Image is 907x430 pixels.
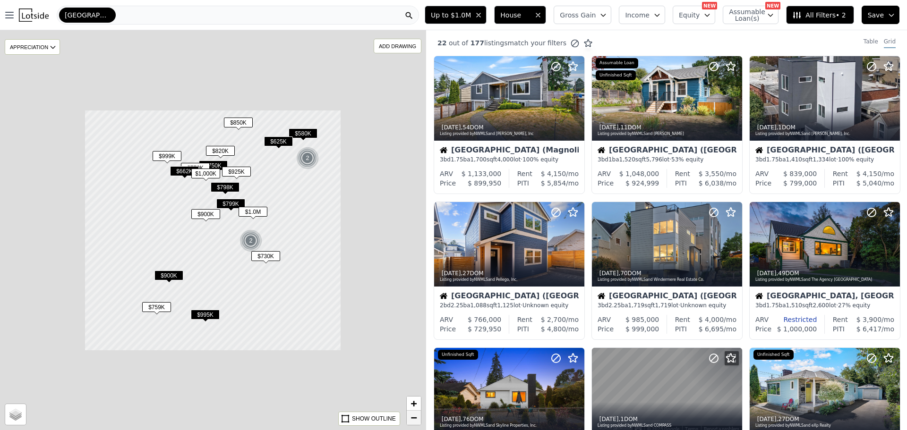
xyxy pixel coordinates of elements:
[529,178,579,188] div: /mo
[468,179,501,187] span: $ 899,950
[598,178,614,188] div: Price
[264,136,293,146] span: $625K
[142,302,171,312] span: $759K
[833,178,845,188] div: PITI
[5,39,60,55] div: APPRECIATION
[517,169,532,178] div: Rent
[856,170,881,177] span: $ 4,150
[723,6,779,24] button: Assumable Loan(s)
[440,415,580,423] div: , 76 DOM
[755,178,771,188] div: Price
[440,146,447,154] img: House
[598,315,611,324] div: ARV
[845,324,894,334] div: /mo
[222,167,251,180] div: $925K
[598,423,737,429] div: Listing provided by NWMLS and COMPASS
[497,156,513,163] span: 4,000
[191,310,220,323] div: $995K
[884,38,896,48] div: Grid
[598,124,737,131] div: , 11 DOM
[517,324,529,334] div: PITI
[560,10,596,20] span: Gross Gain
[699,179,724,187] span: $ 6,038
[757,416,777,422] time: 2025-08-12 23:38
[749,202,899,340] a: [DATE],49DOMListing provided byNWMLSand The Agency [GEOGRAPHIC_DATA]House[GEOGRAPHIC_DATA], [GEOG...
[591,56,742,194] a: [DATE],11DOMListing provided byNWMLSand [PERSON_NAME]Assumable LoanUnfinished SqftHouse[GEOGRAPHI...
[690,169,736,178] div: /mo
[154,270,183,280] span: $900K
[264,136,293,150] div: $625K
[755,270,895,277] div: , 49 DOM
[599,270,619,277] time: 2025-08-15 15:51
[222,167,251,177] span: $925K
[239,207,267,220] div: $1.0M
[440,292,447,300] img: House
[625,325,659,333] span: $ 999,000
[251,251,280,265] div: $730K
[598,131,737,137] div: Listing provided by NWMLS and [PERSON_NAME]
[65,10,110,20] span: [GEOGRAPHIC_DATA]
[240,229,262,252] div: 2
[181,163,210,177] div: $779K
[862,6,899,24] button: Save
[749,56,899,194] a: [DATE],1DOMListing provided byNWMLSand [PERSON_NAME], Inc.House[GEOGRAPHIC_DATA] ([GEOGRAPHIC_DAT...
[856,325,881,333] span: $ 6,417
[554,6,611,24] button: Gross Gain
[625,316,659,323] span: $ 985,000
[755,277,895,283] div: Listing provided by NWMLS and The Agency [GEOGRAPHIC_DATA]
[848,315,894,324] div: /mo
[598,292,605,300] img: House
[532,169,579,178] div: /mo
[434,56,584,194] a: [DATE],54DOMListing provided byNWMLSand [PERSON_NAME], IncHouse[GEOGRAPHIC_DATA] (Magnolia)3bd1.7...
[598,324,614,334] div: Price
[619,6,665,24] button: Income
[598,156,736,163] div: 3 bd 1 ba sqft lot · 53% equity
[296,147,319,169] div: 2
[199,160,228,174] div: $750K
[239,207,267,217] span: $1.0M
[191,169,220,178] span: $1,000K
[646,156,662,163] span: 5,796
[599,124,619,131] time: 2025-08-18 20:57
[833,315,848,324] div: Rent
[813,302,829,309] span: 2,600
[755,146,894,156] div: [GEOGRAPHIC_DATA] ([GEOGRAPHIC_DATA])
[675,169,690,178] div: Rent
[765,2,780,9] div: NEW
[462,170,502,177] span: $ 1,133,000
[426,38,593,48] div: out of listings
[702,2,717,9] div: NEW
[675,178,687,188] div: PITI
[699,170,724,177] span: $ 3,550
[289,128,317,142] div: $580K
[856,316,881,323] span: $ 3,900
[596,70,636,81] div: Unfinished Sqft
[5,404,26,425] a: Layers
[251,251,280,261] span: $730K
[211,182,240,196] div: $798K
[783,179,817,187] span: $ 799,000
[848,169,894,178] div: /mo
[431,10,471,20] span: Up to $1.0M
[833,324,845,334] div: PITI
[181,163,210,173] span: $779K
[206,146,235,156] span: $820K
[154,270,183,284] div: $900K
[224,118,253,131] div: $850K
[206,146,235,160] div: $820K
[440,131,580,137] div: Listing provided by NWMLS and [PERSON_NAME], Inc
[729,8,759,22] span: Assumable Loan(s)
[468,316,501,323] span: $ 766,000
[598,277,737,283] div: Listing provided by NWMLS and Windermere Real Estate Co.
[211,182,240,192] span: $798K
[442,270,461,277] time: 2025-08-15 19:04
[440,146,579,156] div: [GEOGRAPHIC_DATA] (Magnolia)
[442,124,461,131] time: 2025-08-20 00:55
[755,324,771,334] div: Price
[440,178,456,188] div: Price
[434,202,584,340] a: [DATE],27DOMListing provided byNWMLSand Pellego, Inc.House[GEOGRAPHIC_DATA] ([GEOGRAPHIC_DATA])2b...
[440,124,580,131] div: , 54 DOM
[591,202,742,340] a: [DATE],70DOMListing provided byNWMLSand Windermere Real Estate Co.House[GEOGRAPHIC_DATA] ([GEOGRA...
[352,414,396,423] div: SHOW OUTLINE
[690,315,736,324] div: /mo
